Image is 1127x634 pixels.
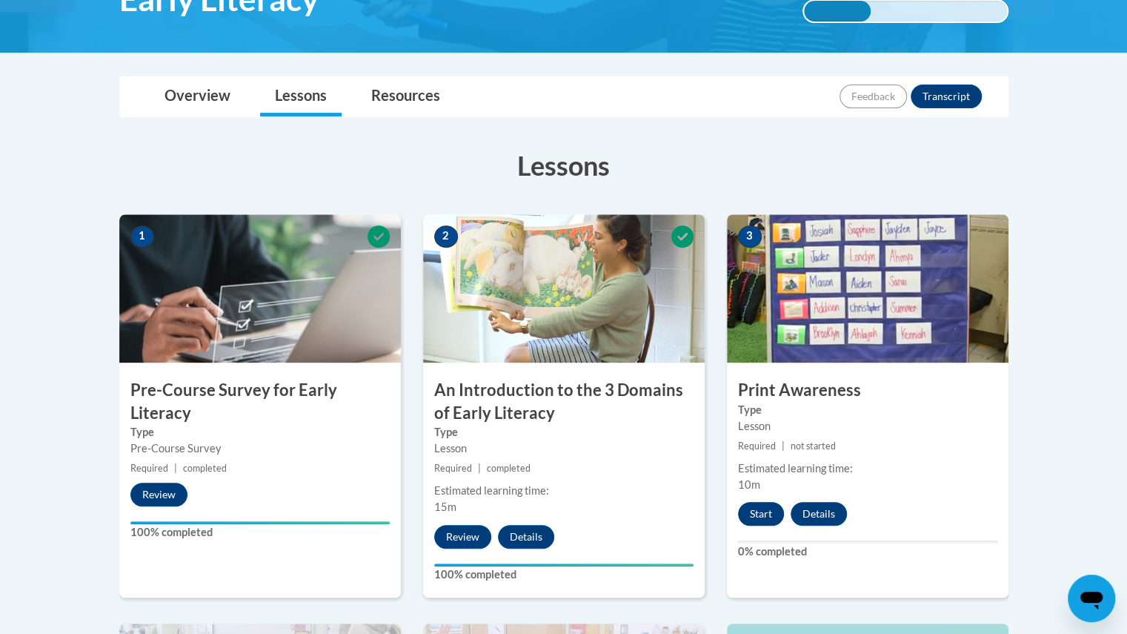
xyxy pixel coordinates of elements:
[130,521,390,524] div: Your progress
[119,214,401,363] img: Course Image
[738,502,784,526] button: Start
[911,85,982,108] button: Transcript
[119,379,401,425] h3: Pre-Course Survey for Early Literacy
[434,567,694,583] label: 100% completed
[738,225,762,248] span: 3
[782,440,785,452] span: |
[260,77,342,116] a: Lessons
[183,463,227,474] span: completed
[738,418,997,435] div: Lesson
[840,85,907,108] button: Feedback
[804,1,871,22] div: 33% complete
[434,525,491,549] button: Review
[738,544,997,560] label: 0% completed
[727,379,1008,402] h3: Print Awareness
[423,214,705,363] img: Course Image
[130,440,390,457] div: Pre-Course Survey
[130,463,168,474] span: Required
[434,483,694,499] div: Estimated learning time:
[487,463,531,474] span: completed
[130,524,390,541] label: 100% completed
[478,463,481,474] span: |
[423,379,705,425] h3: An Introduction to the 3 Domains of Early Literacy
[738,402,997,418] label: Type
[434,463,472,474] span: Required
[434,440,694,457] div: Lesson
[727,214,1008,363] img: Course Image
[174,463,177,474] span: |
[434,501,456,513] span: 15m
[738,460,997,477] div: Estimated learning time:
[130,424,390,440] label: Type
[791,440,836,452] span: not started
[150,77,245,116] a: Overview
[738,478,760,491] span: 10m
[434,424,694,440] label: Type
[1068,575,1115,622] iframe: Button to launch messaging window
[119,147,1008,184] h3: Lessons
[434,564,694,567] div: Your progress
[356,77,455,116] a: Resources
[738,440,776,452] span: Required
[791,502,847,526] button: Details
[434,225,458,248] span: 2
[130,483,187,506] button: Review
[130,225,154,248] span: 1
[498,525,554,549] button: Details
